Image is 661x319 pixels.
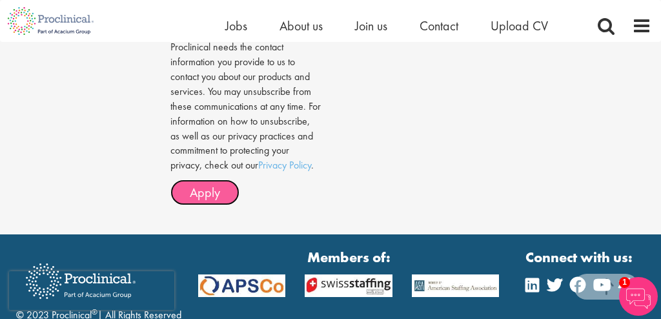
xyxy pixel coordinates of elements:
span: Apply [190,184,220,201]
a: About us [280,17,323,34]
span: 1 [619,277,630,288]
img: Chatbot [619,277,658,316]
img: Proclinical Recruitment [16,254,145,308]
a: Jobs [225,17,247,34]
img: APSCo [402,274,509,298]
strong: Members of: [198,247,500,267]
img: APSCo [295,274,402,298]
a: Privacy Policy [258,158,311,172]
a: Upload CV [491,17,548,34]
img: APSCo [188,274,296,298]
a: Contact [420,17,458,34]
button: Apply [170,180,239,205]
p: Proclinical needs the contact information you provide to us to contact you about our products and... [170,40,321,173]
sup: ® [92,307,97,317]
iframe: reCAPTCHA [9,271,174,310]
a: Join us [355,17,387,34]
strong: Connect with us: [525,247,635,267]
